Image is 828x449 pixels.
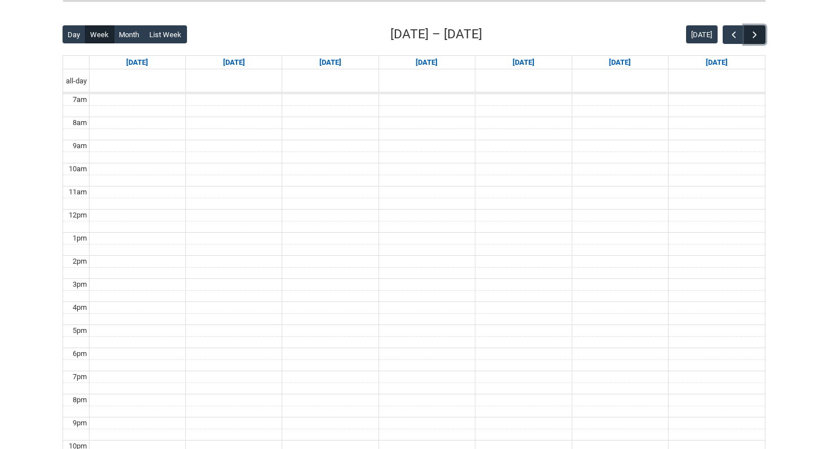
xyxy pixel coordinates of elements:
[686,25,718,43] button: [DATE]
[70,256,89,267] div: 2pm
[144,25,187,43] button: List Week
[85,25,114,43] button: Week
[66,210,89,221] div: 12pm
[607,56,633,69] a: Go to September 19, 2025
[221,56,247,69] a: Go to September 15, 2025
[390,25,482,44] h2: [DATE] – [DATE]
[124,56,150,69] a: Go to September 14, 2025
[70,417,89,429] div: 9pm
[70,371,89,383] div: 7pm
[64,75,89,87] span: all-day
[413,56,440,69] a: Go to September 17, 2025
[723,25,744,44] button: Previous Week
[70,233,89,244] div: 1pm
[70,394,89,406] div: 8pm
[70,117,89,128] div: 8am
[66,186,89,198] div: 11am
[114,25,145,43] button: Month
[70,302,89,313] div: 4pm
[704,56,730,69] a: Go to September 20, 2025
[63,25,86,43] button: Day
[70,325,89,336] div: 5pm
[70,94,89,105] div: 7am
[510,56,537,69] a: Go to September 18, 2025
[744,25,765,44] button: Next Week
[70,279,89,290] div: 3pm
[66,163,89,175] div: 10am
[70,140,89,152] div: 9am
[317,56,344,69] a: Go to September 16, 2025
[70,348,89,359] div: 6pm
